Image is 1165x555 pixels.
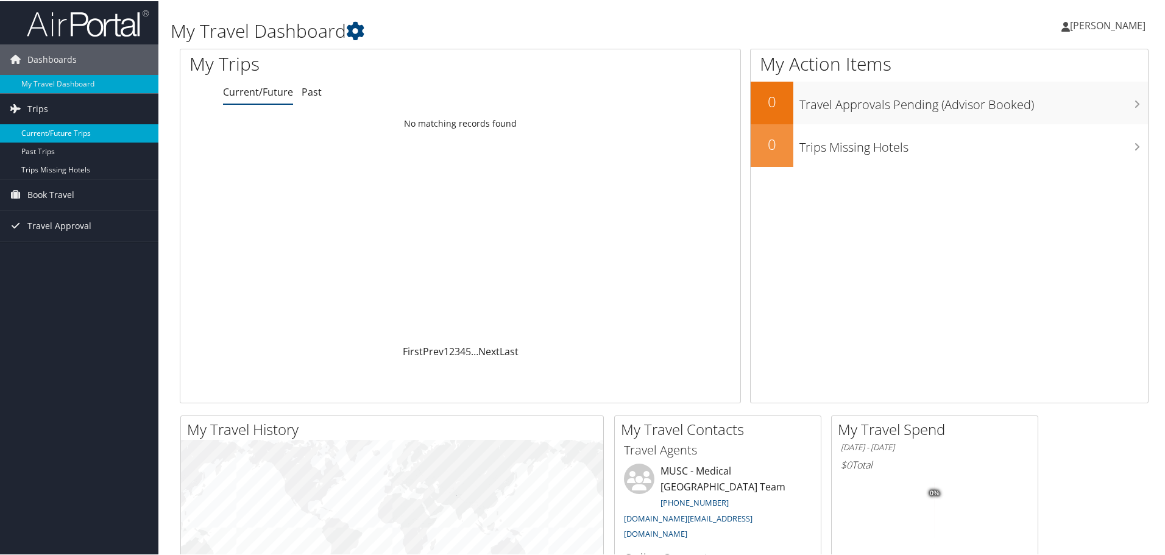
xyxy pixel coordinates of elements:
[471,344,478,357] span: …
[799,89,1148,112] h3: Travel Approvals Pending (Advisor Booked)
[751,80,1148,123] a: 0Travel Approvals Pending (Advisor Booked)
[189,50,498,76] h1: My Trips
[500,344,519,357] a: Last
[1070,18,1146,31] span: [PERSON_NAME]
[423,344,444,357] a: Prev
[751,133,793,154] h2: 0
[841,457,852,470] span: $0
[838,418,1038,439] h2: My Travel Spend
[930,489,940,496] tspan: 0%
[624,440,812,458] h3: Travel Agents
[455,344,460,357] a: 3
[180,111,740,133] td: No matching records found
[171,17,829,43] h1: My Travel Dashboard
[302,84,322,97] a: Past
[187,418,603,439] h2: My Travel History
[223,84,293,97] a: Current/Future
[618,462,818,543] li: MUSC - Medical [GEOGRAPHIC_DATA] Team
[660,496,729,507] a: [PHONE_NUMBER]
[621,418,821,439] h2: My Travel Contacts
[444,344,449,357] a: 1
[841,457,1029,470] h6: Total
[449,344,455,357] a: 2
[460,344,466,357] a: 4
[624,512,752,539] a: [DOMAIN_NAME][EMAIL_ADDRESS][DOMAIN_NAME]
[27,179,74,209] span: Book Travel
[751,123,1148,166] a: 0Trips Missing Hotels
[1061,6,1158,43] a: [PERSON_NAME]
[27,8,149,37] img: airportal-logo.png
[751,90,793,111] h2: 0
[27,93,48,123] span: Trips
[478,344,500,357] a: Next
[466,344,471,357] a: 5
[751,50,1148,76] h1: My Action Items
[841,440,1029,452] h6: [DATE] - [DATE]
[799,132,1148,155] h3: Trips Missing Hotels
[403,344,423,357] a: First
[27,43,77,74] span: Dashboards
[27,210,91,240] span: Travel Approval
